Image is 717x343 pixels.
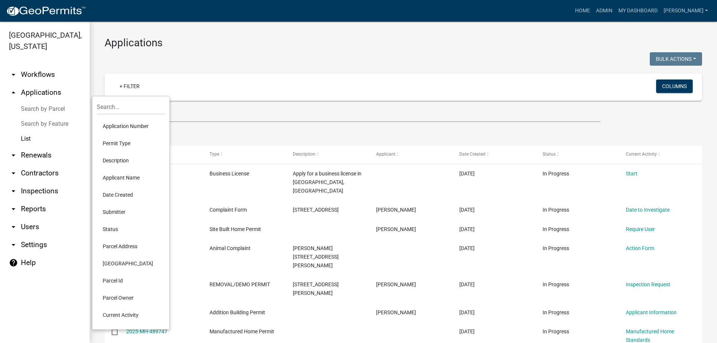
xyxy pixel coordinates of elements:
[369,146,452,163] datatable-header-cell: Applicant
[114,79,146,93] a: + Filter
[9,258,18,267] i: help
[209,245,251,251] span: Animal Complaint
[376,226,416,232] span: Tammie
[459,171,475,177] span: 10/09/2025
[543,207,569,213] span: In Progress
[543,171,569,177] span: In Progress
[209,207,247,213] span: Complaint Form
[376,281,416,287] span: Gary Walker
[661,4,711,18] a: [PERSON_NAME]
[105,37,702,49] h3: Applications
[9,88,18,97] i: arrow_drop_up
[9,151,18,160] i: arrow_drop_down
[459,328,475,334] span: 10/08/2025
[97,272,165,289] li: Parcel Id
[459,245,475,251] span: 10/08/2025
[459,226,475,232] span: 10/09/2025
[376,207,416,213] span: Tammie
[97,152,165,169] li: Description
[97,186,165,203] li: Date Created
[626,207,670,213] a: Date to Investigate
[209,281,270,287] span: REMOVAL/DEMO PERMIT
[543,152,556,157] span: Status
[126,328,167,334] a: 2025-MH-489747
[9,240,18,249] i: arrow_drop_down
[543,328,569,334] span: In Progress
[97,238,165,255] li: Parcel Address
[97,306,165,324] li: Current Activity
[293,171,361,194] span: Apply for a business license in Crawford County, GA
[202,146,285,163] datatable-header-cell: Type
[626,281,670,287] a: Inspection Request
[97,255,165,272] li: [GEOGRAPHIC_DATA]
[9,222,18,231] i: arrow_drop_down
[9,187,18,196] i: arrow_drop_down
[9,205,18,213] i: arrow_drop_down
[293,207,339,213] span: 264 QUAIL RUN RD
[293,245,339,268] span: Sarah Harrelson&1004 LOWER HARTLEY BRIDGE RD
[9,70,18,79] i: arrow_drop_down
[452,146,536,163] datatable-header-cell: Date Created
[572,4,593,18] a: Home
[543,245,569,251] span: In Progress
[543,309,569,315] span: In Progress
[626,328,674,343] a: Manufactured Home Standards
[97,221,165,238] li: Status
[376,309,416,315] span: Alex Torrez
[619,146,702,163] datatable-header-cell: Current Activity
[97,289,165,306] li: Parcel Owner
[9,169,18,178] i: arrow_drop_down
[97,99,165,115] input: Search...
[97,203,165,221] li: Submitter
[376,152,395,157] span: Applicant
[209,226,261,232] span: Site Built Home Permit
[209,309,265,315] span: Addition Building Permit
[626,152,657,157] span: Current Activity
[650,52,702,66] button: Bulk Actions
[286,146,369,163] datatable-header-cell: Description
[209,328,274,334] span: Manufactured Home Permit
[536,146,619,163] datatable-header-cell: Status
[615,4,661,18] a: My Dashboard
[293,281,339,296] span: 2556 CHARLIE REEVES RD
[593,4,615,18] a: Admin
[209,171,249,177] span: Business License
[626,245,654,251] a: Action Form
[543,226,569,232] span: In Progress
[293,152,316,157] span: Description
[626,171,637,177] a: Start
[656,79,693,93] button: Columns
[97,118,165,135] li: Application Number
[459,309,475,315] span: 10/08/2025
[105,107,600,122] input: Search for applications
[97,169,165,186] li: Applicant Name
[459,207,475,213] span: 10/09/2025
[459,152,485,157] span: Date Created
[209,152,219,157] span: Type
[97,135,165,152] li: Permit Type
[626,309,677,315] a: Applicant Information
[459,281,475,287] span: 10/08/2025
[626,226,655,232] a: Require User
[543,281,569,287] span: In Progress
